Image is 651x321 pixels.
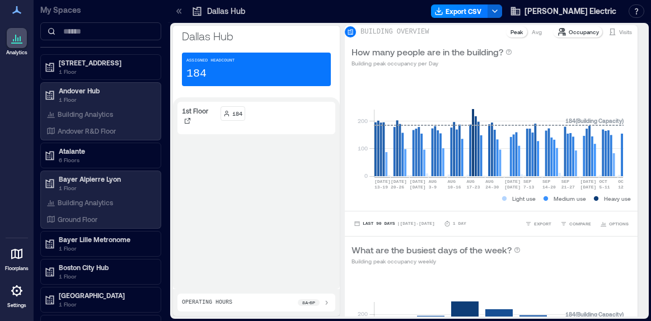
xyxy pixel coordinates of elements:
[599,185,610,190] text: 5-11
[580,179,597,184] text: [DATE]
[410,185,426,190] text: [DATE]
[364,172,368,179] tspan: 0
[558,218,593,229] button: COMPARE
[561,185,575,190] text: 21-27
[523,179,532,184] text: SEP
[485,179,494,184] text: AUG
[232,109,242,118] p: 184
[485,185,499,190] text: 24-30
[466,179,475,184] text: AUG
[542,179,551,184] text: SEP
[554,194,586,203] p: Medium use
[410,179,426,184] text: [DATE]
[182,298,232,307] p: Operating Hours
[207,6,245,17] p: Dallas Hub
[507,2,620,20] button: [PERSON_NAME] Electric
[59,291,153,300] p: [GEOGRAPHIC_DATA]
[186,57,235,64] p: Assigned Headcount
[59,272,153,281] p: 1 Floor
[2,240,32,275] a: Floorplans
[352,59,512,68] p: Building peak occupancy per Day
[3,277,30,312] a: Settings
[466,185,480,190] text: 17-23
[59,95,153,104] p: 1 Floor
[542,185,556,190] text: 14-20
[3,25,31,59] a: Analytics
[534,220,551,227] span: EXPORT
[599,179,607,184] text: OCT
[352,218,437,229] button: Last 90 Days |[DATE]-[DATE]
[619,27,632,36] p: Visits
[58,126,116,135] p: Andover R&D Floor
[352,45,503,59] p: How many people are in the building?
[569,27,599,36] p: Occupancy
[352,243,512,257] p: What are the busiest days of the week?
[374,185,388,190] text: 13-19
[524,6,616,17] span: [PERSON_NAME] Electric
[182,28,331,44] p: Dallas Hub
[429,185,437,190] text: 3-9
[59,58,153,67] p: [STREET_ADDRESS]
[448,185,461,190] text: 10-16
[7,302,26,309] p: Settings
[374,179,391,184] text: [DATE]
[453,220,466,227] p: 1 Day
[604,194,631,203] p: Heavy use
[360,27,429,36] p: BUILDING OVERVIEW
[512,194,536,203] p: Light use
[58,215,97,224] p: Ground Floor
[58,110,113,119] p: Building Analytics
[59,235,153,244] p: Bayer Lille Metronome
[59,174,153,183] p: Bayer Alpierre Lyon
[186,66,207,82] p: 184
[59,67,153,76] p: 1 Floor
[504,185,521,190] text: [DATE]
[511,27,523,36] p: Peak
[59,86,153,95] p: Andover Hub
[59,155,153,164] p: 6 Floors
[618,185,631,190] text: 12-18
[358,310,368,317] tspan: 200
[58,198,113,207] p: Building Analytics
[6,49,27,56] p: Analytics
[302,299,315,306] p: 8a - 6p
[504,179,521,184] text: [DATE]
[598,218,631,229] button: OPTIONS
[182,106,208,115] p: 1st Floor
[523,218,554,229] button: EXPORT
[618,179,626,184] text: OCT
[391,185,404,190] text: 20-26
[358,117,368,124] tspan: 200
[523,185,534,190] text: 7-13
[448,179,456,184] text: AUG
[5,265,29,272] p: Floorplans
[358,145,368,152] tspan: 100
[59,183,153,192] p: 1 Floor
[429,179,437,184] text: AUG
[561,179,570,184] text: SEP
[59,263,153,272] p: Boston City Hub
[431,4,488,18] button: Export CSV
[59,244,153,253] p: 1 Floor
[580,185,597,190] text: [DATE]
[40,4,161,16] p: My Spaces
[352,257,521,266] p: Building peak occupancy weekly
[59,300,153,309] p: 1 Floor
[391,179,407,184] text: [DATE]
[609,220,629,227] span: OPTIONS
[569,220,591,227] span: COMPARE
[59,147,153,155] p: Atalante
[532,27,542,36] p: Avg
